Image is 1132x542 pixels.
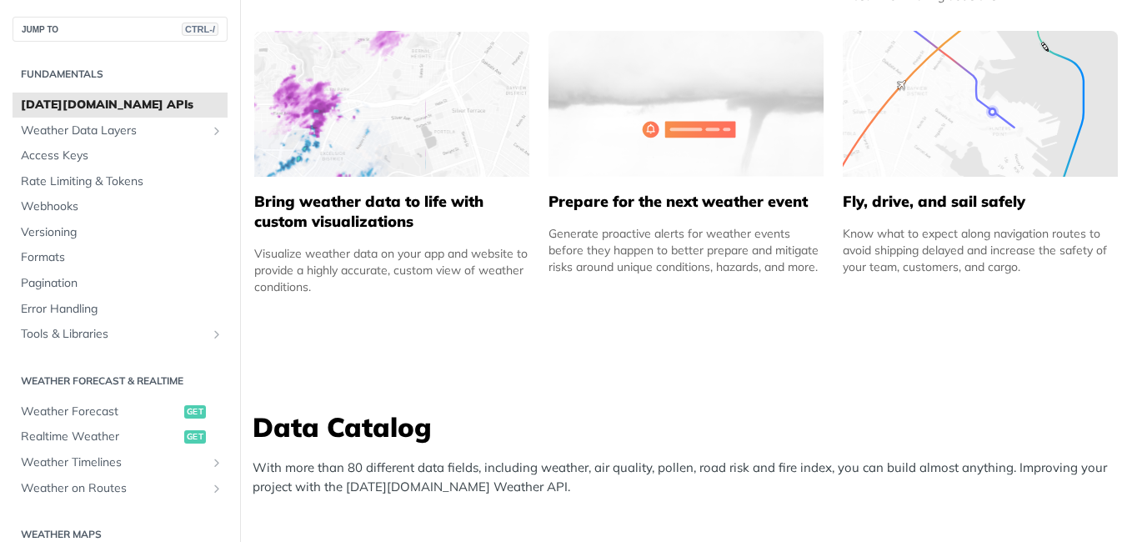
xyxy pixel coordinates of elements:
h2: Weather Maps [13,527,228,542]
a: Tools & LibrariesShow subpages for Tools & Libraries [13,322,228,347]
span: Realtime Weather [21,429,180,445]
a: Weather TimelinesShow subpages for Weather Timelines [13,450,228,475]
a: Access Keys [13,143,228,168]
span: Weather Forecast [21,404,180,420]
span: get [184,430,206,444]
a: Versioning [13,220,228,245]
a: Weather Data LayersShow subpages for Weather Data Layers [13,118,228,143]
button: Show subpages for Tools & Libraries [210,328,223,341]
span: Versioning [21,224,223,241]
a: Realtime Weatherget [13,424,228,449]
h5: Bring weather data to life with custom visualizations [254,192,529,232]
a: [DATE][DOMAIN_NAME] APIs [13,93,228,118]
img: 4463876-group-4982x.svg [254,31,529,177]
div: Generate proactive alerts for weather events before they happen to better prepare and mitigate ri... [548,225,824,275]
a: Formats [13,245,228,270]
span: Tools & Libraries [21,326,206,343]
span: Weather Timelines [21,454,206,471]
span: Weather Data Layers [21,123,206,139]
a: Webhooks [13,194,228,219]
a: Rate Limiting & Tokens [13,169,228,194]
a: Weather on RoutesShow subpages for Weather on Routes [13,476,228,501]
div: Visualize weather data on your app and website to provide a highly accurate, custom view of weath... [254,245,529,295]
img: 994b3d6-mask-group-32x.svg [843,31,1118,177]
span: Formats [21,249,223,266]
button: Show subpages for Weather on Routes [210,482,223,495]
span: Pagination [21,275,223,292]
a: Error Handling [13,297,228,322]
span: Access Keys [21,148,223,164]
div: Know what to expect along navigation routes to avoid shipping delayed and increase the safety of ... [843,225,1118,275]
button: Show subpages for Weather Data Layers [210,124,223,138]
button: Show subpages for Weather Timelines [210,456,223,469]
a: Weather Forecastget [13,399,228,424]
span: get [184,405,206,419]
img: 2c0a313-group-496-12x.svg [548,31,824,177]
span: Webhooks [21,198,223,215]
span: Rate Limiting & Tokens [21,173,223,190]
a: Pagination [13,271,228,296]
p: With more than 80 different data fields, including weather, air quality, pollen, road risk and fi... [253,459,1128,496]
span: Weather on Routes [21,480,206,497]
button: JUMP TOCTRL-/ [13,17,228,42]
h2: Fundamentals [13,67,228,82]
h3: Data Catalog [253,409,1128,445]
h5: Fly, drive, and sail safely [843,192,1118,212]
span: Error Handling [21,301,223,318]
span: [DATE][DOMAIN_NAME] APIs [21,97,223,113]
h5: Prepare for the next weather event [548,192,824,212]
span: CTRL-/ [182,23,218,36]
h2: Weather Forecast & realtime [13,374,228,389]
